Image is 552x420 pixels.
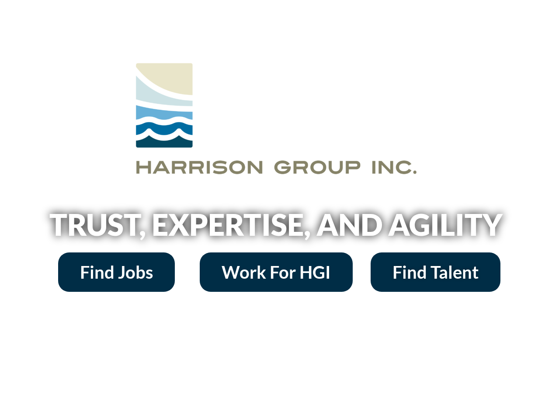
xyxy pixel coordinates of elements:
span: Work For HGI [222,263,331,281]
a: Find Talent [371,252,500,292]
a: Find Jobs [58,252,175,292]
h2: Trust, Expertise, and Agility [27,210,525,239]
span: Find Talent [392,263,479,281]
a: Work For HGI [200,252,353,292]
span: Find Jobs [80,263,153,281]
